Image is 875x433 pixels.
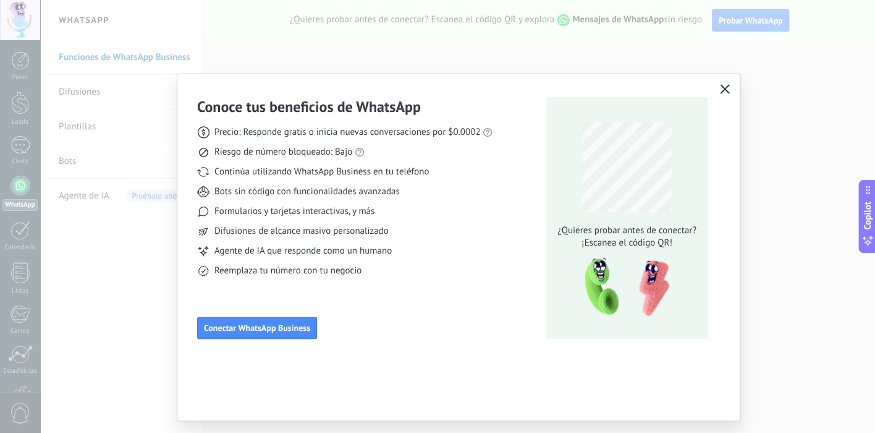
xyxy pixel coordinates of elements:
span: Copilot [861,202,874,230]
span: Precio: Responde gratis o inicia nuevas conversaciones por $0.0002 [214,126,481,139]
span: Formularios y tarjetas interactivas, y más [214,205,374,218]
span: Reemplaza tu número con tu negocio [214,265,361,277]
img: qr-pic-1x.png [574,254,672,320]
span: Agente de IA que responde como un humano [214,245,392,257]
span: Conectar WhatsApp Business [204,324,310,332]
h3: Conoce tus beneficios de WhatsApp [197,97,421,116]
span: Riesgo de número bloqueado: Bajo [214,146,352,158]
span: ¿Quieres probar antes de conectar? [554,225,700,237]
button: Conectar WhatsApp Business [197,317,317,339]
span: ¡Escanea el código QR! [554,237,700,249]
span: Bots sin código con funcionalidades avanzadas [214,186,400,198]
span: Continúa utilizando WhatsApp Business en tu teléfono [214,166,429,178]
span: Difusiones de alcance masivo personalizado [214,225,389,238]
